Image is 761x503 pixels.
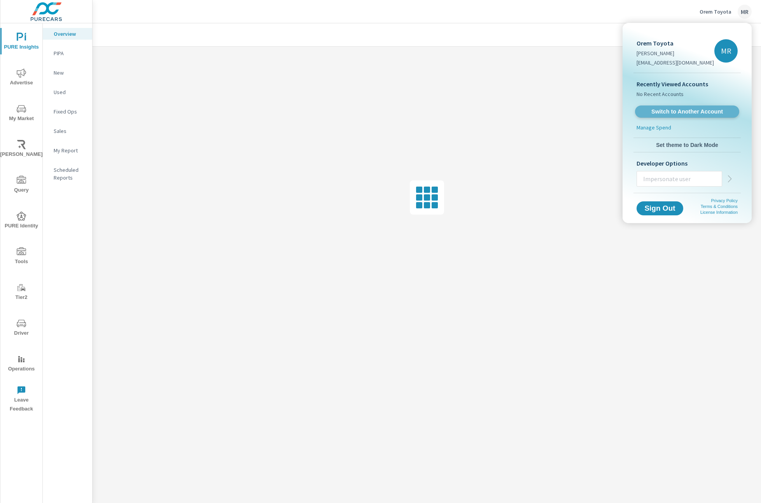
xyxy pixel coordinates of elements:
a: License Information [700,210,738,215]
span: Set theme to Dark Mode [637,141,738,148]
div: MR [714,39,738,63]
p: Orem Toyota [637,38,714,48]
input: Impersonate user [637,169,722,189]
span: Switch to Another Account [639,108,735,115]
button: Sign Out [637,201,683,215]
p: Manage Spend [637,124,671,131]
p: [EMAIL_ADDRESS][DOMAIN_NAME] [637,59,714,66]
span: No Recent Accounts [637,89,738,100]
span: Sign Out [643,205,677,212]
button: Set theme to Dark Mode [633,138,741,152]
a: Manage Spend [633,124,741,134]
p: [PERSON_NAME] [637,49,714,57]
a: Privacy Policy [711,198,738,203]
p: Developer Options [637,159,738,168]
a: Switch to Another Account [635,106,739,118]
p: Recently Viewed Accounts [637,79,738,89]
a: Terms & Conditions [701,204,738,209]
